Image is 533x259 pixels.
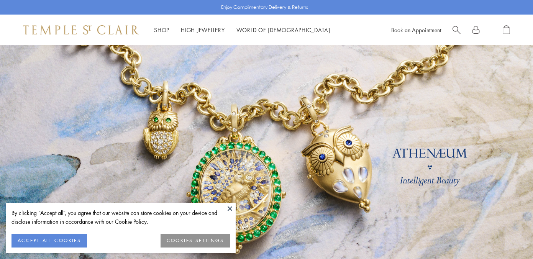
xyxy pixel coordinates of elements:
a: World of [DEMOGRAPHIC_DATA]World of [DEMOGRAPHIC_DATA] [236,26,330,34]
p: Enjoy Complimentary Delivery & Returns [221,3,308,11]
nav: Main navigation [154,25,330,35]
button: COOKIES SETTINGS [161,234,230,248]
button: ACCEPT ALL COOKIES [11,234,87,248]
a: Search [453,25,461,35]
a: High JewelleryHigh Jewellery [181,26,225,34]
img: Temple St. Clair [23,25,139,34]
div: By clicking “Accept all”, you agree that our website can store cookies on your device and disclos... [11,208,230,226]
a: Open Shopping Bag [503,25,510,35]
a: ShopShop [154,26,169,34]
a: Book an Appointment [391,26,441,34]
